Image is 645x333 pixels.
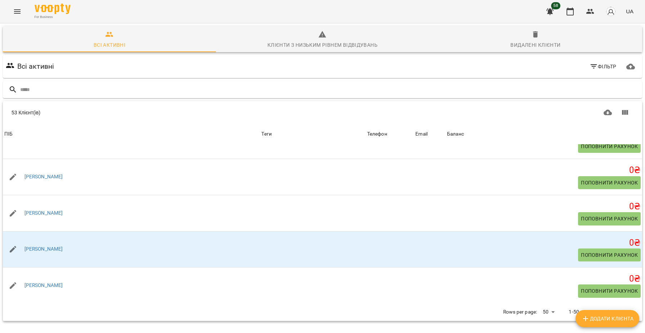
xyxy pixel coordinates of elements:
[3,101,642,124] div: Table Toolbar
[4,130,13,138] div: ПІБ
[261,130,364,138] div: Теги
[569,309,592,316] p: 1-50 of 53
[447,237,641,248] h5: 0 ₴
[9,3,26,20] button: Menu
[616,104,633,121] button: Показати колонки
[415,130,428,138] div: Email
[616,304,633,321] button: Next Page
[606,6,616,17] img: avatar_s.png
[24,282,63,289] a: [PERSON_NAME]
[4,130,13,138] div: Sort
[267,41,378,49] div: Клієнти з низьким рівнем відвідувань
[447,130,464,138] div: Sort
[578,140,641,153] button: Поповнити рахунок
[599,104,617,121] button: Завантажити CSV
[447,130,464,138] div: Баланс
[578,248,641,261] button: Поповнити рахунок
[17,61,54,72] h6: Всі активні
[581,142,638,151] span: Поповнити рахунок
[576,310,639,327] button: Додати клієнта
[578,176,641,189] button: Поповнити рахунок
[581,214,638,223] span: Поповнити рахунок
[447,165,641,176] h5: 0 ₴
[24,246,63,253] a: [PERSON_NAME]
[367,130,387,138] div: Телефон
[581,287,638,295] span: Поповнити рахунок
[587,60,619,73] button: Фільтр
[367,130,387,138] div: Sort
[578,212,641,225] button: Поповнити рахунок
[540,307,557,317] div: 50
[24,173,63,181] a: [PERSON_NAME]
[447,273,641,284] h5: 0 ₴
[447,201,641,212] h5: 0 ₴
[24,210,63,217] a: [PERSON_NAME]
[626,8,633,15] span: UA
[581,251,638,259] span: Поповнити рахунок
[12,109,320,116] div: 53 Клієнт(ів)
[35,4,71,14] img: Voopty Logo
[367,130,413,138] span: Телефон
[581,314,633,323] span: Додати клієнта
[415,130,428,138] div: Sort
[415,130,444,138] span: Email
[581,178,638,187] span: Поповнити рахунок
[503,309,537,316] p: Rows per page:
[551,2,560,9] span: 58
[35,15,71,19] span: For Business
[590,62,617,71] span: Фільтр
[510,41,560,49] div: Видалені клієнти
[623,5,636,18] button: UA
[447,130,641,138] span: Баланс
[4,130,258,138] span: ПІБ
[578,284,641,297] button: Поповнити рахунок
[94,41,125,49] div: Всі активні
